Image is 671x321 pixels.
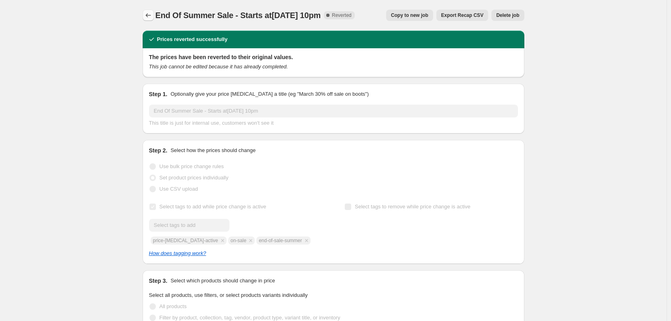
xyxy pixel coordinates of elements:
[332,12,352,19] span: Reverted
[160,186,198,192] span: Use CSV upload
[160,163,224,169] span: Use bulk price change rules
[157,35,228,43] h2: Prices reverted successfully
[160,204,266,210] span: Select tags to add while price change is active
[391,12,428,19] span: Copy to new job
[386,10,433,21] button: Copy to new job
[149,64,288,70] i: This job cannot be edited because it has already completed.
[160,315,340,321] span: Filter by product, collection, tag, vendor, product type, variant title, or inventory
[149,146,168,154] h2: Step 2.
[155,11,321,20] span: End Of Summer Sale - Starts at[DATE] 10pm
[160,303,187,309] span: All products
[149,292,308,298] span: Select all products, use filters, or select products variants individually
[441,12,483,19] span: Export Recap CSV
[149,90,168,98] h2: Step 1.
[149,250,206,256] a: How does tagging work?
[496,12,519,19] span: Delete job
[170,90,368,98] p: Optionally give your price [MEDICAL_DATA] a title (eg "March 30% off sale on boots")
[149,219,229,232] input: Select tags to add
[436,10,488,21] button: Export Recap CSV
[149,120,274,126] span: This title is just for internal use, customers won't see it
[160,175,229,181] span: Set product prices individually
[149,53,518,61] h2: The prices have been reverted to their original values.
[170,277,275,285] p: Select which products should change in price
[355,204,471,210] span: Select tags to remove while price change is active
[491,10,524,21] button: Delete job
[149,105,518,117] input: 30% off holiday sale
[143,10,154,21] button: Price change jobs
[149,277,168,285] h2: Step 3.
[170,146,256,154] p: Select how the prices should change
